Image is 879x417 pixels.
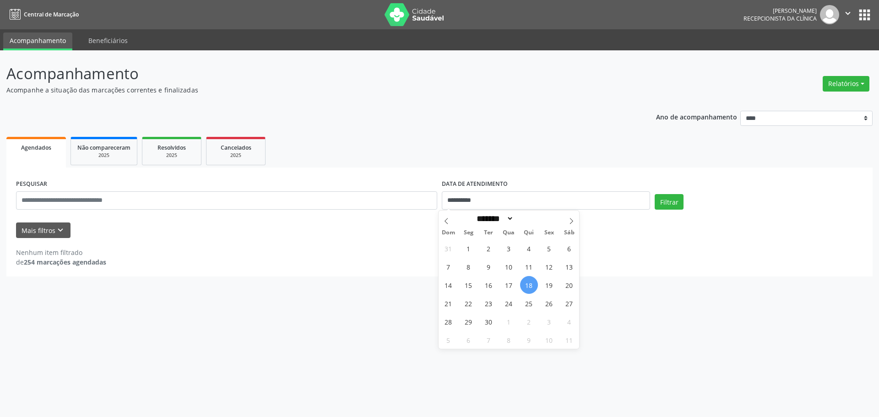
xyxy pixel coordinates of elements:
[514,214,544,223] input: Year
[560,258,578,276] span: Setembro 13, 2025
[480,331,498,349] span: Outubro 7, 2025
[843,8,853,18] i: 
[520,276,538,294] span: Setembro 18, 2025
[520,258,538,276] span: Setembro 11, 2025
[439,239,457,257] span: Agosto 31, 2025
[480,276,498,294] span: Setembro 16, 2025
[560,239,578,257] span: Setembro 6, 2025
[439,276,457,294] span: Setembro 14, 2025
[519,230,539,236] span: Qui
[743,15,817,22] span: Recepcionista da clínica
[480,258,498,276] span: Setembro 9, 2025
[439,313,457,330] span: Setembro 28, 2025
[820,5,839,24] img: img
[499,230,519,236] span: Qua
[213,152,259,159] div: 2025
[439,230,459,236] span: Dom
[157,144,186,152] span: Resolvidos
[500,258,518,276] span: Setembro 10, 2025
[560,331,578,349] span: Outubro 11, 2025
[6,62,613,85] p: Acompanhamento
[77,152,130,159] div: 2025
[458,230,478,236] span: Seg
[500,239,518,257] span: Setembro 3, 2025
[460,331,477,349] span: Outubro 6, 2025
[857,7,873,23] button: apps
[439,294,457,312] span: Setembro 21, 2025
[500,276,518,294] span: Setembro 17, 2025
[560,313,578,330] span: Outubro 4, 2025
[16,257,106,267] div: de
[743,7,817,15] div: [PERSON_NAME]
[16,177,47,191] label: PESQUISAR
[540,276,558,294] span: Setembro 19, 2025
[540,239,558,257] span: Setembro 5, 2025
[560,294,578,312] span: Setembro 27, 2025
[520,331,538,349] span: Outubro 9, 2025
[460,258,477,276] span: Setembro 8, 2025
[655,194,684,210] button: Filtrar
[460,239,477,257] span: Setembro 1, 2025
[656,111,737,122] p: Ano de acompanhamento
[6,85,613,95] p: Acompanhe a situação das marcações correntes e finalizadas
[500,294,518,312] span: Setembro 24, 2025
[24,11,79,18] span: Central de Marcação
[480,294,498,312] span: Setembro 23, 2025
[520,294,538,312] span: Setembro 25, 2025
[480,239,498,257] span: Setembro 2, 2025
[6,7,79,22] a: Central de Marcação
[500,331,518,349] span: Outubro 8, 2025
[460,313,477,330] span: Setembro 29, 2025
[149,152,195,159] div: 2025
[77,144,130,152] span: Não compareceram
[520,313,538,330] span: Outubro 2, 2025
[442,177,508,191] label: DATA DE ATENDIMENTO
[221,144,251,152] span: Cancelados
[540,294,558,312] span: Setembro 26, 2025
[520,239,538,257] span: Setembro 4, 2025
[439,258,457,276] span: Setembro 7, 2025
[16,248,106,257] div: Nenhum item filtrado
[823,76,869,92] button: Relatórios
[21,144,51,152] span: Agendados
[560,276,578,294] span: Setembro 20, 2025
[539,230,559,236] span: Sex
[439,331,457,349] span: Outubro 5, 2025
[478,230,499,236] span: Ter
[500,313,518,330] span: Outubro 1, 2025
[540,331,558,349] span: Outubro 10, 2025
[839,5,857,24] button: 
[460,276,477,294] span: Setembro 15, 2025
[24,258,106,266] strong: 254 marcações agendadas
[540,313,558,330] span: Outubro 3, 2025
[559,230,579,236] span: Sáb
[474,214,514,223] select: Month
[55,225,65,235] i: keyboard_arrow_down
[480,313,498,330] span: Setembro 30, 2025
[3,32,72,50] a: Acompanhamento
[82,32,134,49] a: Beneficiários
[16,222,71,238] button: Mais filtroskeyboard_arrow_down
[460,294,477,312] span: Setembro 22, 2025
[540,258,558,276] span: Setembro 12, 2025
